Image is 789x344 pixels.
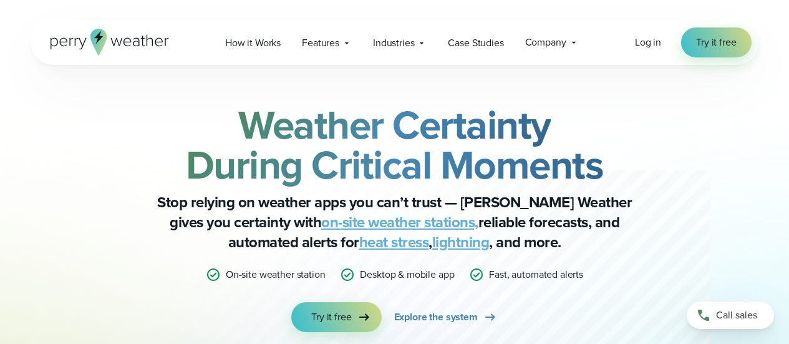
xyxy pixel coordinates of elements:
[394,302,498,332] a: Explore the system
[145,192,644,252] p: Stop relying on weather apps you can’t trust — [PERSON_NAME] Weather gives you certainty with rel...
[696,35,736,50] span: Try it free
[635,35,661,50] a: Log in
[525,35,566,50] span: Company
[716,308,757,323] span: Call sales
[311,310,351,325] span: Try it free
[302,36,339,51] span: Features
[635,35,661,49] span: Log in
[225,36,281,51] span: How it Works
[437,30,514,56] a: Case Studies
[186,96,604,194] strong: Weather Certainty During Critical Moments
[291,302,381,332] a: Try it free
[359,231,429,253] a: heat stress
[321,211,478,233] a: on-site weather stations,
[360,267,454,282] p: Desktop & mobile app
[394,310,478,325] span: Explore the system
[373,36,414,51] span: Industries
[448,36,503,51] span: Case Studies
[681,27,751,57] a: Try it free
[489,267,583,282] p: Fast, automated alerts
[226,267,325,282] p: On-site weather station
[432,231,490,253] a: lightning
[215,30,291,56] a: How it Works
[687,302,774,329] a: Call sales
